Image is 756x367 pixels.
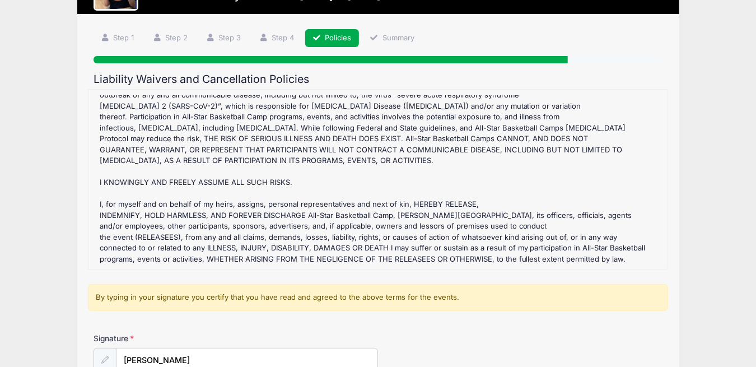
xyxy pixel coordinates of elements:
[94,333,236,344] label: Signature
[88,284,668,311] div: By typing in your signature you certify that you have read and agreed to the above terms for the ...
[145,29,195,48] a: Step 2
[362,29,422,48] a: Summary
[94,73,663,86] h2: Liability Waivers and Cancellation Policies
[305,29,359,48] a: Policies
[94,29,142,48] a: Step 1
[252,29,302,48] a: Step 4
[94,95,662,263] div: : REFUND POLICY There is a no refund policy for this camp unless you have written permission from...
[198,29,248,48] a: Step 3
